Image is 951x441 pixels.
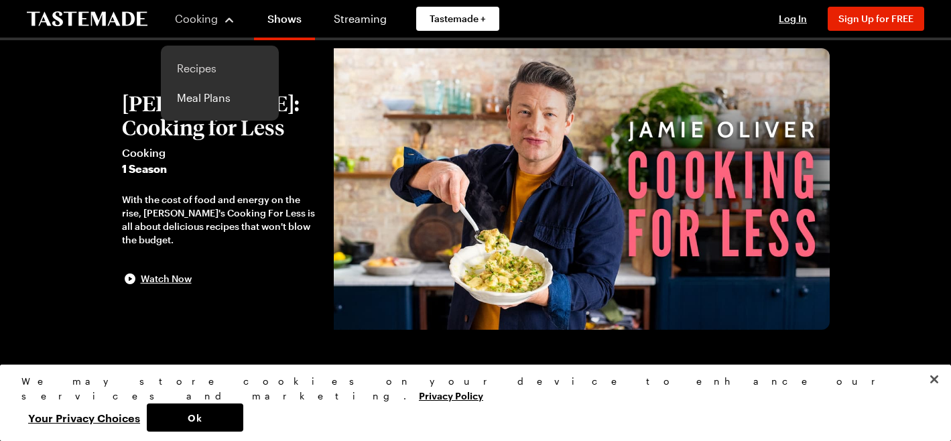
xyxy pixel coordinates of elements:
[828,7,924,31] button: Sign Up for FREE
[122,193,321,247] div: With the cost of food and energy on the rise, [PERSON_NAME]'s Cooking For Less is all about delic...
[122,91,321,287] button: [PERSON_NAME]: Cooking for LessCooking1 SeasonWith the cost of food and energy on the rise, [PERS...
[766,12,820,25] button: Log In
[169,54,271,83] a: Recipes
[254,3,315,40] a: Shows
[334,48,829,330] img: Jamie Oliver: Cooking for Less
[838,13,913,24] span: Sign Up for FREE
[920,365,949,394] button: Close
[21,403,147,432] button: Your Privacy Choices
[122,161,321,177] span: 1 Season
[175,12,218,25] span: Cooking
[122,91,321,139] h2: [PERSON_NAME]: Cooking for Less
[147,403,243,432] button: Ok
[430,12,486,25] span: Tastemade +
[779,13,807,24] span: Log In
[122,145,321,161] span: Cooking
[169,83,271,113] a: Meal Plans
[419,389,483,401] a: More information about your privacy, opens in a new tab
[21,374,918,403] div: We may store cookies on your device to enhance our services and marketing.
[174,3,235,35] button: Cooking
[27,11,147,27] a: To Tastemade Home Page
[161,46,279,121] div: Cooking
[416,7,499,31] a: Tastemade +
[21,374,918,432] div: Privacy
[141,272,192,286] span: Watch Now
